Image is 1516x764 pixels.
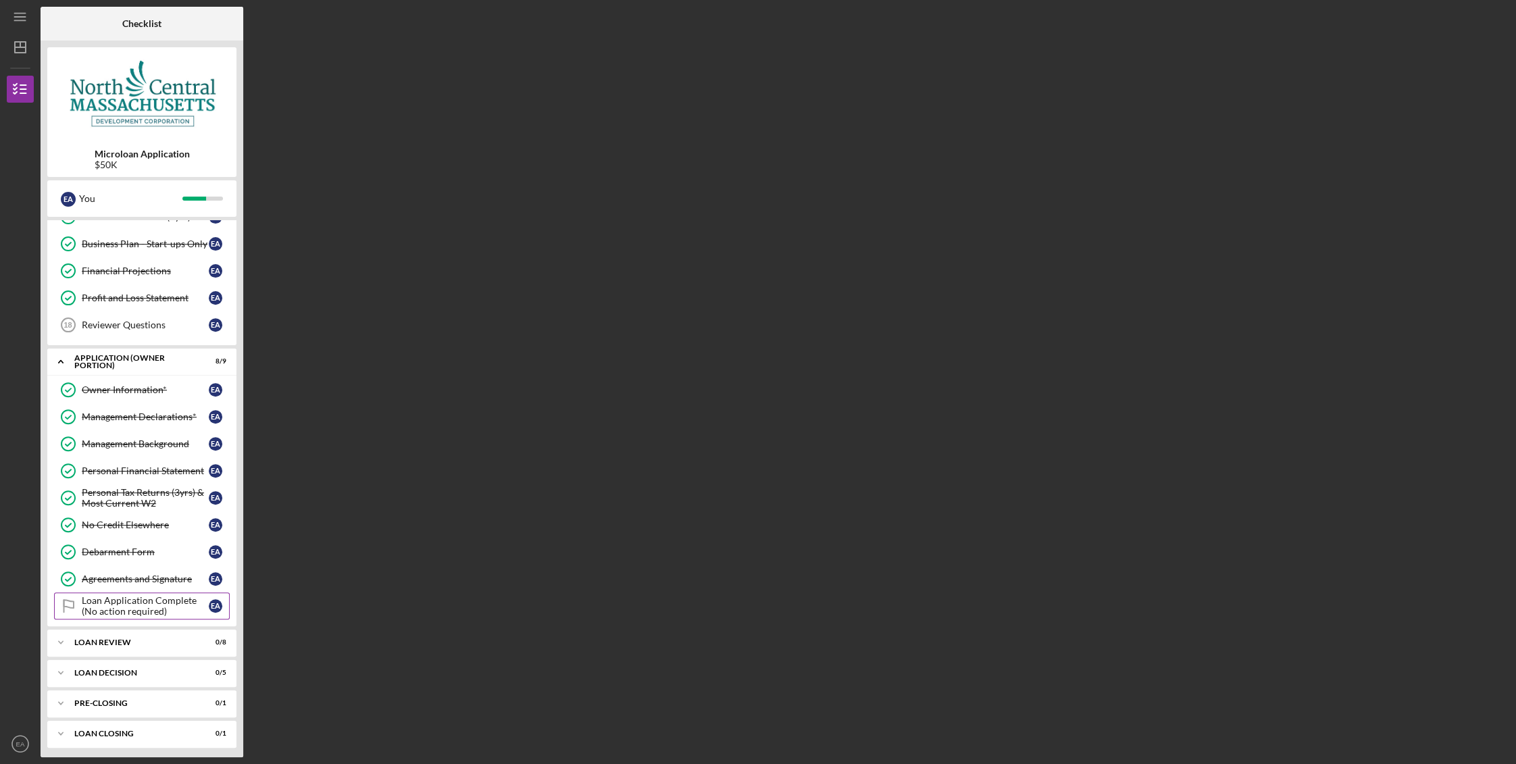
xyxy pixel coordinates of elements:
[54,511,230,538] a: No Credit ElsewhereEA
[54,430,230,457] a: Management BackgroundEA
[82,320,209,330] div: Reviewer Questions
[61,192,76,207] div: E A
[54,457,230,484] a: Personal Financial StatementEA
[202,730,226,738] div: 0 / 1
[209,383,222,397] div: E A
[209,410,222,424] div: E A
[74,354,193,370] div: APPLICATION (OWNER PORTION)
[95,159,190,170] div: $50K
[209,264,222,278] div: E A
[54,257,230,284] a: Financial ProjectionsEA
[47,54,236,135] img: Product logo
[95,149,190,159] b: Microloan Application
[202,669,226,677] div: 0 / 5
[209,237,222,251] div: E A
[82,411,209,422] div: Management Declarations*
[209,599,222,613] div: E A
[82,487,209,509] div: Personal Tax Returns (3yrs) & Most Current W2
[54,311,230,338] a: 18Reviewer QuestionsEA
[54,284,230,311] a: Profit and Loss StatementEA
[82,519,209,530] div: No Credit Elsewhere
[82,574,209,584] div: Agreements and Signature
[209,291,222,305] div: E A
[209,437,222,451] div: E A
[209,545,222,559] div: E A
[82,292,209,303] div: Profit and Loss Statement
[202,357,226,365] div: 8 / 9
[54,538,230,565] a: Debarment FormEA
[74,699,193,707] div: PRE-CLOSING
[54,565,230,592] a: Agreements and SignatureEA
[202,699,226,707] div: 0 / 1
[54,230,230,257] a: Business Plan - Start-ups OnlyEA
[64,321,72,329] tspan: 18
[79,187,182,210] div: You
[74,638,193,646] div: LOAN REVIEW
[82,595,209,617] div: Loan Application Complete (No action required)
[82,546,209,557] div: Debarment Form
[74,730,193,738] div: LOAN CLOSING
[82,438,209,449] div: Management Background
[82,465,209,476] div: Personal Financial Statement
[54,403,230,430] a: Management Declarations*EA
[209,318,222,332] div: E A
[209,491,222,505] div: E A
[54,376,230,403] a: Owner Information*EA
[82,238,209,249] div: Business Plan - Start-ups Only
[209,518,222,532] div: E A
[16,740,25,748] text: EA
[7,730,34,757] button: EA
[82,384,209,395] div: Owner Information*
[202,638,226,646] div: 0 / 8
[122,18,161,29] b: Checklist
[209,464,222,478] div: E A
[209,572,222,586] div: E A
[54,484,230,511] a: Personal Tax Returns (3yrs) & Most Current W2EA
[54,592,230,619] a: Loan Application Complete (No action required)EA
[74,669,193,677] div: LOAN DECISION
[82,265,209,276] div: Financial Projections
